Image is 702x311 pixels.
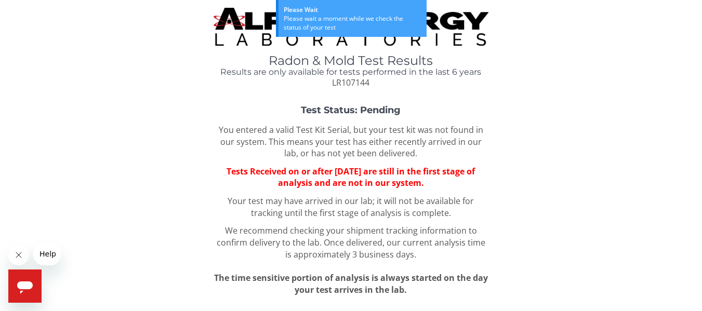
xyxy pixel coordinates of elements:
[301,104,401,116] strong: Test Status: Pending
[332,77,369,88] span: LR107144
[284,14,421,32] div: Please wait a moment while we check the status of your test
[285,237,485,260] span: Once delivered, our current analysis time is approximately 3 business days.
[227,166,475,189] span: Tests Received on or after [DATE] are still in the first stage of analysis and are not in our sys...
[214,67,488,77] h4: Results are only available for tests performed in the last 6 years
[8,245,29,265] iframe: Close message
[214,8,488,46] img: TightCrop.jpg
[214,54,488,67] h1: Radon & Mold Test Results
[284,5,421,14] div: Please Wait
[214,124,488,160] p: You entered a valid Test Kit Serial, but your test kit was not found in our system. This means yo...
[214,195,488,219] p: Your test may have arrived in our lab; it will not be available for tracking until the first stag...
[217,225,477,248] span: We recommend checking your shipment tracking information to confirm delivery to the lab.
[214,272,488,295] span: The time sensitive portion of analysis is always started on the day your test arrives in the lab.
[33,242,61,265] iframe: Message from company
[8,269,42,303] iframe: Button to launch messaging window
